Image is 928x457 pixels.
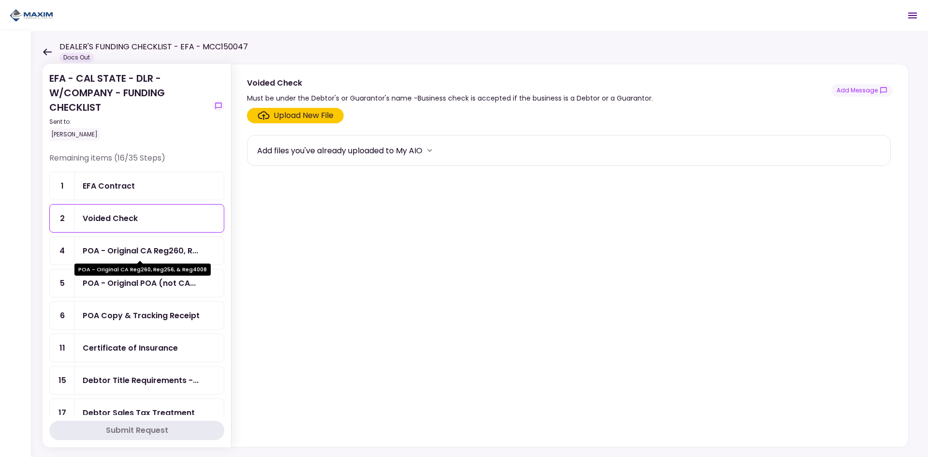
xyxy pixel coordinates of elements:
div: Submit Request [106,425,168,436]
div: Certificate of Insurance [83,342,178,354]
a: 2Voided Check [49,204,224,233]
button: more [422,143,437,158]
div: 1 [50,172,75,200]
a: 15Debtor Title Requirements - Proof of IRP or Exemption [49,366,224,395]
a: 5POA - Original POA (not CA or GA) [49,269,224,297]
button: show-messages [213,100,224,112]
div: Debtor Sales Tax Treatment [83,407,195,419]
div: Upload New File [274,110,333,121]
div: [PERSON_NAME] [49,128,100,141]
button: Open menu [901,4,924,27]
h1: DEALER'S FUNDING CHECKLIST - EFA - MCC150047 [59,41,248,53]
div: POA - Original CA Reg260, Reg256, & Reg4008 [83,245,198,257]
div: 15 [50,367,75,394]
div: Voided CheckMust be under the Debtor's or Guarantor's name -Business check is accepted if the bus... [231,64,909,447]
button: show-messages [831,84,893,97]
a: 1EFA Contract [49,172,224,200]
div: Voided Check [247,77,653,89]
div: POA Copy & Tracking Receipt [83,310,200,322]
div: EFA Contract [83,180,135,192]
span: Click here to upload the required document [247,108,344,123]
a: 11Certificate of Insurance [49,334,224,362]
div: Must be under the Debtor's or Guarantor's name -Business check is accepted if the business is a D... [247,92,653,104]
div: Sent to: [49,118,209,126]
div: 4 [50,237,75,265]
div: POA - Original POA (not CA or GA) [83,277,196,289]
div: Voided Check [83,212,138,224]
a: 4POA - Original CA Reg260, Reg256, & Reg4008 [49,236,224,265]
a: 17Debtor Sales Tax Treatment [49,398,224,427]
div: 2 [50,205,75,232]
div: Remaining items (16/35 Steps) [49,152,224,172]
div: 6 [50,302,75,329]
button: Submit Request [49,421,224,440]
div: 11 [50,334,75,362]
div: Docs Out [59,53,94,62]
div: Debtor Title Requirements - Proof of IRP or Exemption [83,374,199,386]
div: EFA - CAL STATE - DLR - W/COMPANY - FUNDING CHECKLIST [49,71,209,141]
img: Partner icon [10,8,53,23]
div: 5 [50,269,75,297]
a: 6POA Copy & Tracking Receipt [49,301,224,330]
div: POA - Original CA Reg260, Reg256, & Reg4008 [74,264,211,276]
div: Add files you've already uploaded to My AIO [257,145,422,157]
div: 17 [50,399,75,427]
